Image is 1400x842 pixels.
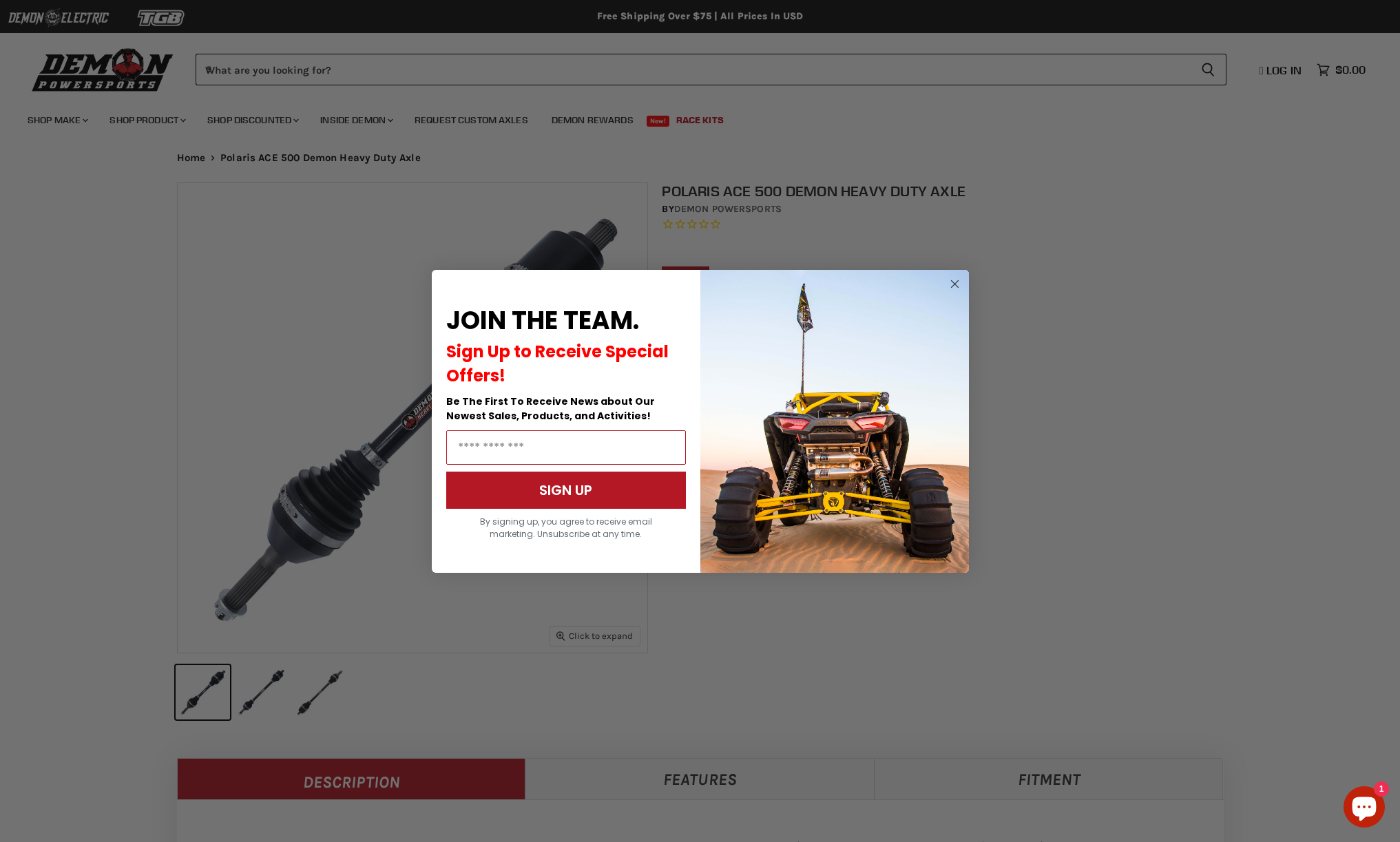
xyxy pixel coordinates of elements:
inbox-online-store-chat: Shopify online store chat [1339,786,1389,831]
span: JOIN THE TEAM. [446,303,639,338]
button: Close dialog [946,275,963,293]
input: Email Address [446,430,686,465]
span: Be The First To Receive News about Our Newest Sales, Products, and Activities! [446,394,655,423]
span: Sign Up to Receive Special Offers! [446,340,669,387]
img: a9095488-b6e7-41ba-879d-588abfab540b.jpeg [700,270,969,573]
button: SIGN UP [446,472,686,509]
span: By signing up, you agree to receive email marketing. Unsubscribe at any time. [480,516,652,540]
